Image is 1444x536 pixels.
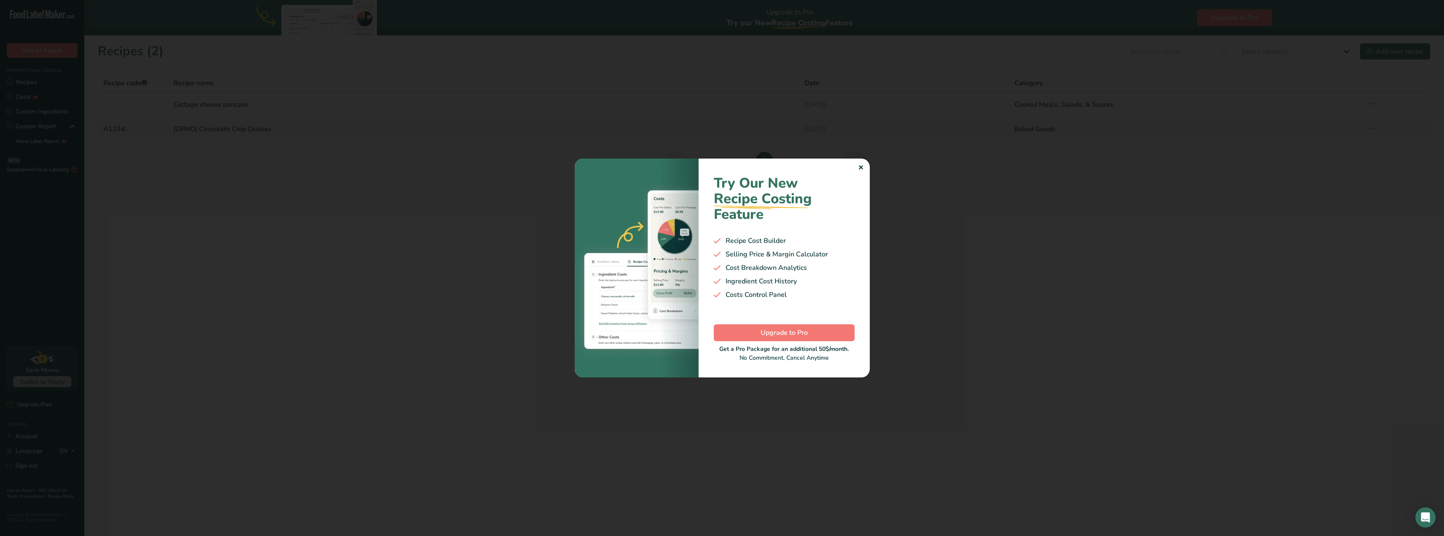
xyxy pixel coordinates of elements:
h1: Try Our New Feature [714,175,855,222]
img: costing-image-1.bb94421.webp [575,159,699,377]
span: Upgrade to Pro [761,328,808,338]
div: ✕ [858,163,863,173]
div: Cost Breakdown Analytics [714,263,855,273]
div: Ingredient Cost History [714,276,855,286]
span: Recipe Costing [714,189,812,208]
div: No Commitment, Cancel Anytime [714,345,855,362]
div: Open Intercom Messenger [1415,507,1436,528]
div: Costs Control Panel [714,290,855,300]
div: Recipe Cost Builder [714,236,855,246]
div: Get a Pro Package for an additional 50$/month. [714,345,855,353]
div: Selling Price & Margin Calculator [714,249,855,259]
button: Upgrade to Pro [714,324,855,341]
